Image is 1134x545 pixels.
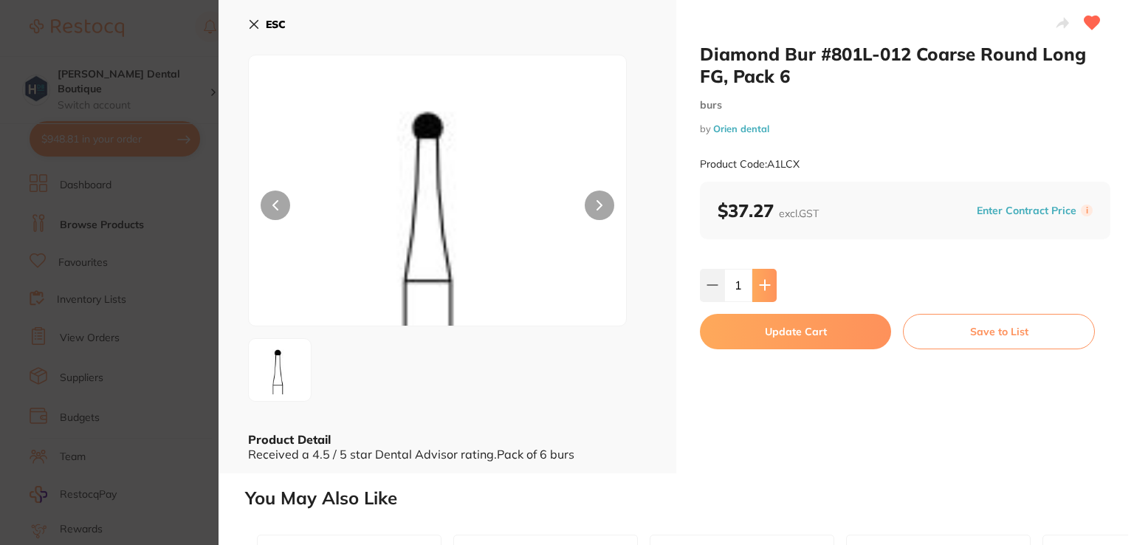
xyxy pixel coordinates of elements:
small: by [700,123,1110,134]
small: burs [700,99,1110,112]
button: Update Cart [700,314,891,349]
span: excl. GST [779,207,819,220]
small: Product Code: A1LCX [700,158,800,171]
img: LTM2OTkx [253,340,306,400]
img: LTM2OTkx [324,92,551,326]
h2: You May Also Like [245,488,1128,509]
b: $37.27 [718,199,819,222]
label: i [1081,205,1093,216]
button: Enter Contract Price [972,204,1081,218]
b: ESC [266,18,286,31]
a: Orien dental [713,123,769,134]
button: ESC [248,12,286,37]
div: Received a 4.5 / 5 star Dental Advisor rating.Pack of 6 burs [248,448,647,461]
h2: Diamond Bur #801L-012 Coarse Round Long FG, Pack 6 [700,43,1110,87]
button: Save to List [903,314,1095,349]
b: Product Detail [248,432,331,447]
